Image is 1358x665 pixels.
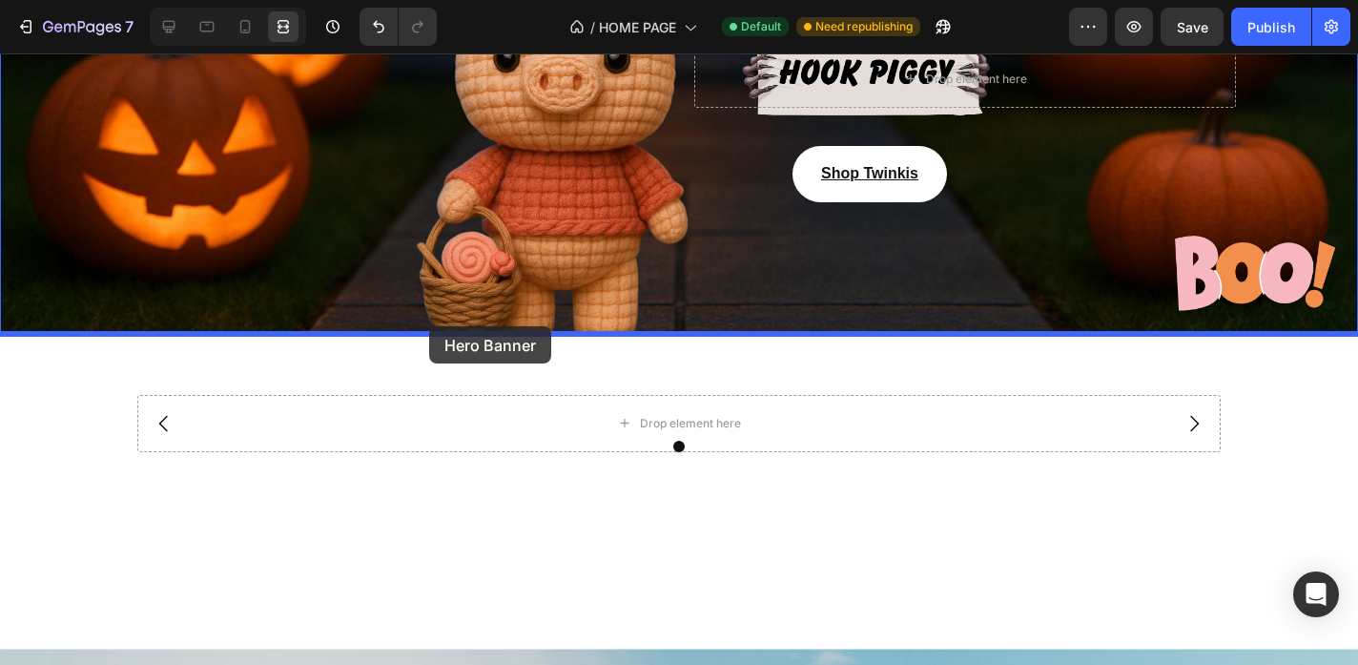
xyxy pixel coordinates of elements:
[599,17,676,37] span: HOME PAGE
[1293,571,1339,617] div: Open Intercom Messenger
[815,18,913,35] span: Need republishing
[1247,17,1295,37] div: Publish
[125,15,134,38] p: 7
[1231,8,1311,46] button: Publish
[1177,19,1208,35] span: Save
[741,18,781,35] span: Default
[8,8,142,46] button: 7
[590,17,595,37] span: /
[360,8,437,46] div: Undo/Redo
[1161,8,1224,46] button: Save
